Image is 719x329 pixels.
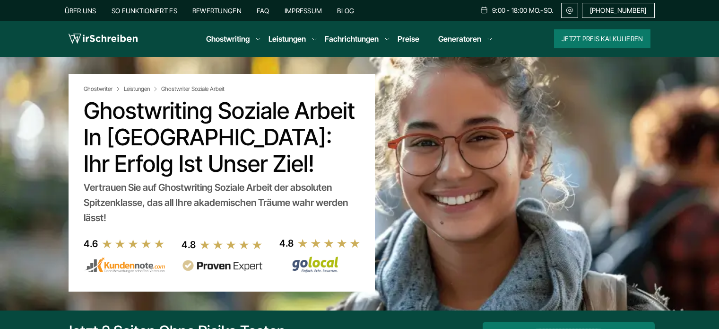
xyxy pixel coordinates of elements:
a: So funktioniert es [112,7,177,15]
img: kundennote [84,257,165,273]
a: Generatoren [438,33,481,44]
a: Preise [398,34,419,44]
span: 9:00 - 18:00 Mo.-So. [492,7,554,14]
h1: Ghostwriting Soziale Arbeit in [GEOGRAPHIC_DATA]: Ihr Erfolg ist unser Ziel! [84,98,360,177]
span: Ghostwriter Soziale Arbeit [161,85,225,93]
a: Ghostwriting [206,33,250,44]
a: Blog [337,7,354,15]
div: 4.8 [279,236,294,251]
img: stars [102,239,165,249]
a: Über uns [65,7,96,15]
a: Impressum [285,7,322,15]
a: FAQ [257,7,269,15]
div: 4.8 [182,237,196,252]
img: Email [565,7,574,14]
div: Vertrauen Sie auf Ghostwriting Soziale Arbeit der absoluten Spitzenklasse, das all Ihre akademisc... [84,180,360,225]
img: Schedule [480,6,488,14]
a: Leistungen [269,33,306,44]
div: 4.6 [84,236,98,251]
img: logo wirschreiben [69,32,138,46]
img: stars [297,238,361,249]
button: Jetzt Preis kalkulieren [554,29,650,48]
a: Leistungen [124,85,159,93]
img: Wirschreiben Bewertungen [279,256,361,273]
a: [PHONE_NUMBER] [582,3,655,18]
img: provenexpert reviews [182,260,263,272]
a: Bewertungen [192,7,242,15]
a: Fachrichtungen [325,33,379,44]
a: Ghostwriter [84,85,122,93]
span: [PHONE_NUMBER] [590,7,647,14]
img: stars [199,240,263,250]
